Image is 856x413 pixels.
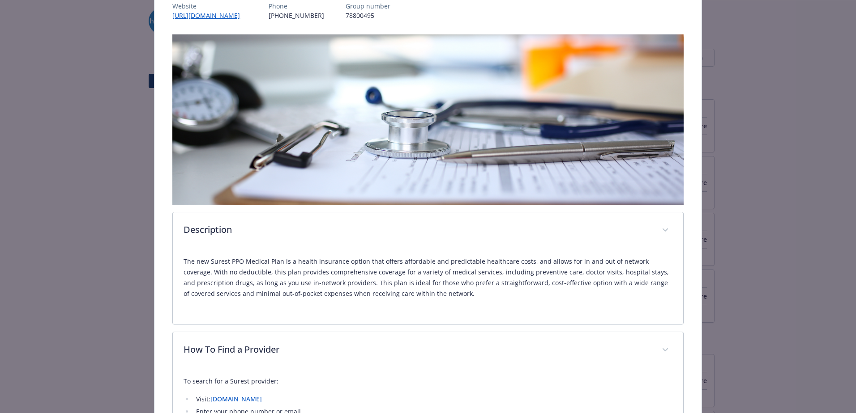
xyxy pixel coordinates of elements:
[269,1,324,11] p: Phone
[346,11,390,20] p: 78800495
[172,34,684,205] img: banner
[184,256,672,299] p: The new Surest PPO Medical Plan is a health insurance option that offers affordable and predictab...
[210,395,262,403] a: [DOMAIN_NAME]
[173,332,683,369] div: How To Find a Provider
[184,376,672,387] p: To search for a Surest provider:
[173,212,683,249] div: Description
[269,11,324,20] p: [PHONE_NUMBER]
[346,1,390,11] p: Group number
[173,249,683,324] div: Description
[172,11,247,20] a: [URL][DOMAIN_NAME]
[172,1,247,11] p: Website
[193,394,672,405] li: Visit:
[184,343,651,356] p: How To Find a Provider
[184,223,651,236] p: Description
